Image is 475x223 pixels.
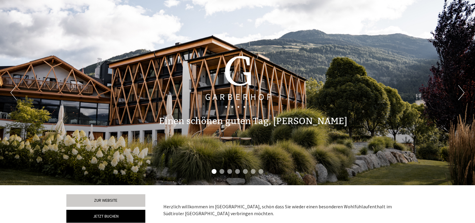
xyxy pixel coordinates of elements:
a: Jetzt buchen [66,210,145,223]
button: Previous [11,85,17,100]
h1: Einen schönen guten Tag, [PERSON_NAME] [159,116,347,126]
a: Zur Website [66,194,145,207]
button: Next [458,85,464,100]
